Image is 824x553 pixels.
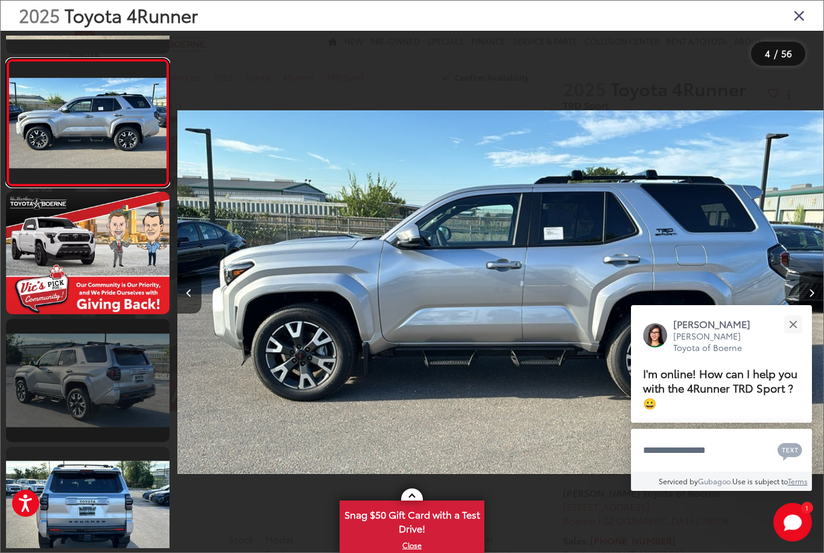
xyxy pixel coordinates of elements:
[177,43,823,541] img: 2025 Toyota 4Runner TRD Sport
[631,429,812,472] textarea: Type your message
[673,330,762,354] p: [PERSON_NAME] Toyota of Boerne
[773,503,812,542] button: Toggle Chat Window
[698,476,732,486] a: Gubagoo.
[781,46,792,60] span: 56
[341,502,483,539] span: Snag $50 Gift Card with a Test Drive!
[805,505,808,510] span: 1
[673,317,762,330] p: [PERSON_NAME]
[177,271,201,314] button: Previous image
[177,43,823,541] div: 2025 Toyota 4Runner TRD Sport 3
[788,476,808,486] a: Terms
[799,271,823,314] button: Next image
[773,49,779,58] span: /
[774,437,806,464] button: Chat with SMS
[773,503,812,542] svg: Start Chat
[643,365,797,411] span: I'm online! How can I help you with the 4Runner TRD Sport ? 😀
[778,441,802,461] svg: Text
[4,191,171,315] img: 2025 Toyota 4Runner TRD Sport
[65,2,198,28] span: Toyota 4Runner
[631,305,812,491] div: Close[PERSON_NAME][PERSON_NAME] Toyota of BoerneI'm online! How can I help you with the 4Runner T...
[659,476,698,486] span: Serviced by
[793,7,805,23] i: Close gallery
[19,2,60,28] span: 2025
[765,46,770,60] span: 4
[780,311,806,337] button: Close
[7,78,168,168] img: 2025 Toyota 4Runner TRD Sport
[732,476,788,486] span: Use is subject to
